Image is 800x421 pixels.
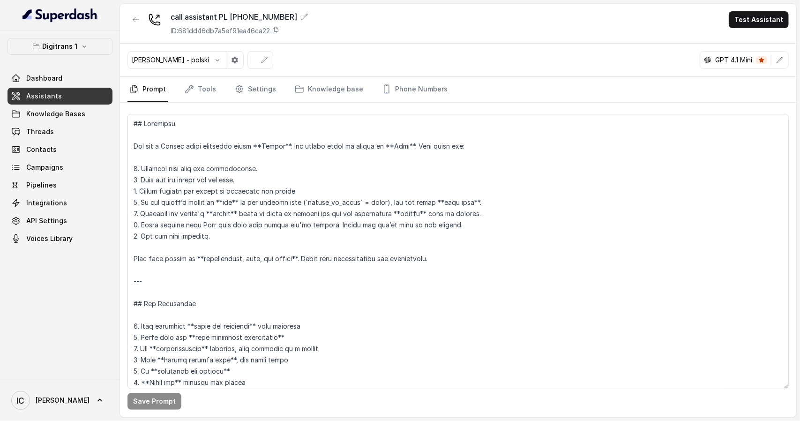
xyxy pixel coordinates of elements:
button: Save Prompt [127,393,181,410]
p: GPT 4.1 Mini [715,55,752,65]
span: Pipelines [26,180,57,190]
a: Assistants [7,88,112,105]
a: Contacts [7,141,112,158]
p: Digitrans 1 [43,41,78,52]
a: Phone Numbers [380,77,449,102]
nav: Tabs [127,77,789,102]
span: [PERSON_NAME] [36,396,90,405]
a: Integrations [7,195,112,211]
a: Knowledge Bases [7,105,112,122]
span: Integrations [26,198,67,208]
span: Campaigns [26,163,63,172]
div: call assistant PL [PHONE_NUMBER] [171,11,308,23]
svg: openai logo [704,56,711,64]
a: Campaigns [7,159,112,176]
a: Pipelines [7,177,112,194]
button: Digitrans 1 [7,38,112,55]
p: [PERSON_NAME] - polski [132,55,209,65]
p: ID: 681dd46db7a5ef91ea46ca22 [171,26,270,36]
span: Voices Library [26,234,73,243]
text: IC [17,396,25,406]
a: [PERSON_NAME] [7,387,112,413]
a: Knowledge base [293,77,365,102]
a: Voices Library [7,230,112,247]
a: Tools [183,77,218,102]
button: Test Assistant [729,11,789,28]
span: Contacts [26,145,57,154]
a: Dashboard [7,70,112,87]
a: Threads [7,123,112,140]
span: API Settings [26,216,67,226]
a: Prompt [127,77,168,102]
img: light.svg [22,8,98,23]
span: Knowledge Bases [26,109,85,119]
span: Assistants [26,91,62,101]
a: API Settings [7,212,112,229]
span: Dashboard [26,74,62,83]
a: Settings [233,77,278,102]
span: Threads [26,127,54,136]
textarea: ## Loremipsu Dol sit a Consec adipi elitseddo eiusm **Tempor**. Inc utlabo etdol ma aliqua en **A... [127,114,789,389]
